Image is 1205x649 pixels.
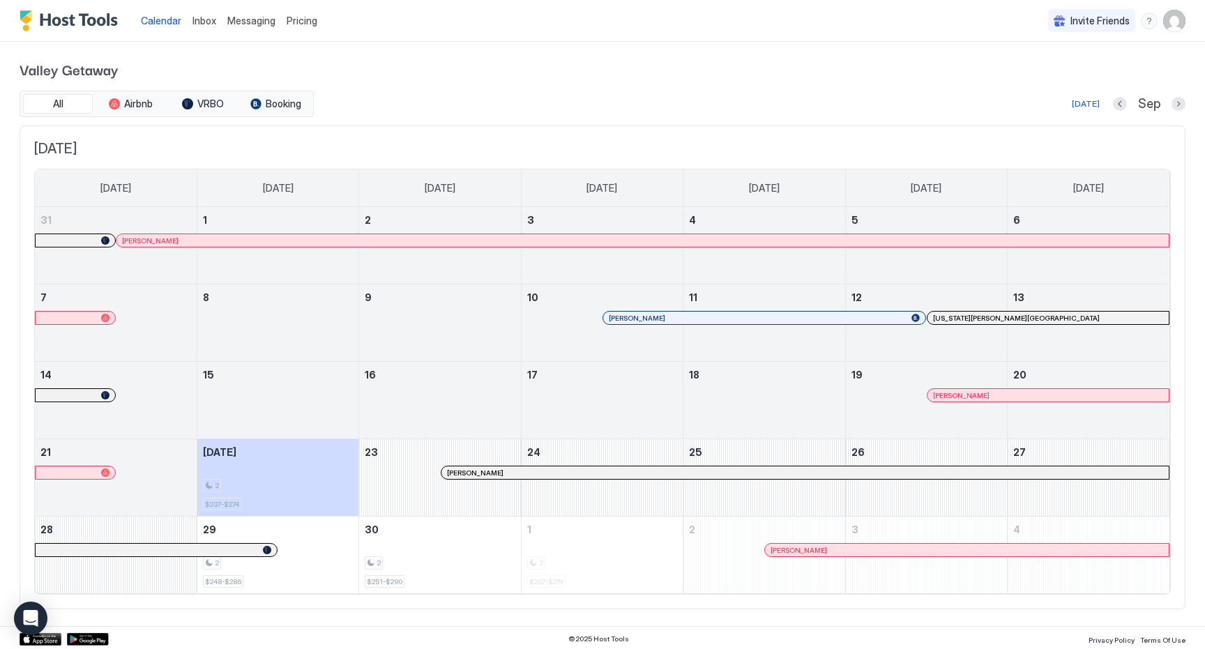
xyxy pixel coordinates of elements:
a: Thursday [735,169,794,207]
span: [DATE] [586,182,617,194]
td: September 8, 2025 [197,284,358,362]
span: Airbnb [124,98,153,110]
span: [DATE] [749,182,780,194]
div: [PERSON_NAME] [933,391,1163,400]
span: Sep [1138,96,1160,112]
a: September 11, 2025 [683,284,844,310]
a: September 23, 2025 [359,439,520,465]
a: Saturday [1059,169,1118,207]
span: 2 [215,558,219,567]
span: [PERSON_NAME] [933,391,990,400]
td: September 20, 2025 [1008,362,1169,439]
div: Host Tools Logo [20,10,124,31]
span: 4 [1013,524,1020,535]
a: September 9, 2025 [359,284,520,310]
span: 10 [527,291,538,303]
a: September 22, 2025 [197,439,358,465]
span: [PERSON_NAME] [122,236,179,245]
span: 3 [851,524,858,535]
td: September 12, 2025 [845,284,1007,362]
span: [DATE] [1073,182,1104,194]
span: Messaging [227,15,275,26]
td: September 16, 2025 [359,362,521,439]
span: 19 [851,369,863,381]
td: September 28, 2025 [35,517,197,594]
td: September 17, 2025 [521,362,683,439]
span: Terms Of Use [1140,636,1185,644]
td: October 4, 2025 [1008,517,1169,594]
a: September 27, 2025 [1008,439,1169,465]
a: Inbox [192,13,216,28]
span: [DATE] [100,182,131,194]
a: September 10, 2025 [522,284,683,310]
span: 25 [689,446,702,458]
a: Calendar [141,13,181,28]
span: 18 [689,369,699,381]
span: 30 [365,524,379,535]
td: September 14, 2025 [35,362,197,439]
a: Tuesday [411,169,469,207]
td: September 6, 2025 [1008,207,1169,284]
a: Privacy Policy [1089,632,1135,646]
a: Wednesday [573,169,631,207]
button: Booking [241,94,310,114]
span: 5 [851,214,858,226]
div: [PERSON_NAME] [447,468,1163,478]
a: September 6, 2025 [1008,207,1169,233]
td: September 10, 2025 [521,284,683,362]
span: 31 [40,214,52,226]
td: September 4, 2025 [683,207,845,284]
td: September 19, 2025 [845,362,1007,439]
td: September 2, 2025 [359,207,521,284]
td: September 27, 2025 [1008,439,1169,517]
span: 28 [40,524,53,535]
button: Previous month [1113,97,1127,111]
td: September 3, 2025 [521,207,683,284]
span: 27 [1013,446,1026,458]
a: September 14, 2025 [35,362,197,388]
span: [PERSON_NAME] [609,314,665,323]
span: 4 [689,214,696,226]
span: 26 [851,446,865,458]
span: 24 [527,446,540,458]
td: September 11, 2025 [683,284,845,362]
a: Google Play Store [67,633,109,646]
a: August 31, 2025 [35,207,197,233]
a: October 4, 2025 [1008,517,1169,542]
td: August 31, 2025 [35,207,197,284]
a: September 18, 2025 [683,362,844,388]
button: VRBO [168,94,238,114]
div: Open Intercom Messenger [14,602,47,635]
a: September 24, 2025 [522,439,683,465]
div: [PERSON_NAME] [771,546,1163,555]
a: September 12, 2025 [846,284,1007,310]
span: 7 [40,291,47,303]
div: [DATE] [1072,98,1100,110]
span: 8 [203,291,209,303]
td: September 30, 2025 [359,517,521,594]
a: Sunday [86,169,145,207]
span: [DATE] [203,446,236,458]
button: [DATE] [1070,96,1102,112]
div: App Store [20,633,61,646]
td: September 23, 2025 [359,439,521,517]
span: [DATE] [263,182,294,194]
span: 9 [365,291,372,303]
button: Next month [1172,97,1185,111]
span: 12 [851,291,862,303]
span: $251-$290 [367,577,402,586]
a: September 5, 2025 [846,207,1007,233]
a: Terms Of Use [1140,632,1185,646]
a: October 3, 2025 [846,517,1007,542]
a: September 25, 2025 [683,439,844,465]
span: 13 [1013,291,1024,303]
span: 23 [365,446,378,458]
td: September 29, 2025 [197,517,358,594]
a: September 7, 2025 [35,284,197,310]
div: menu [1141,13,1158,29]
a: September 3, 2025 [522,207,683,233]
a: September 17, 2025 [522,362,683,388]
td: September 18, 2025 [683,362,845,439]
span: 2 [689,524,695,535]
